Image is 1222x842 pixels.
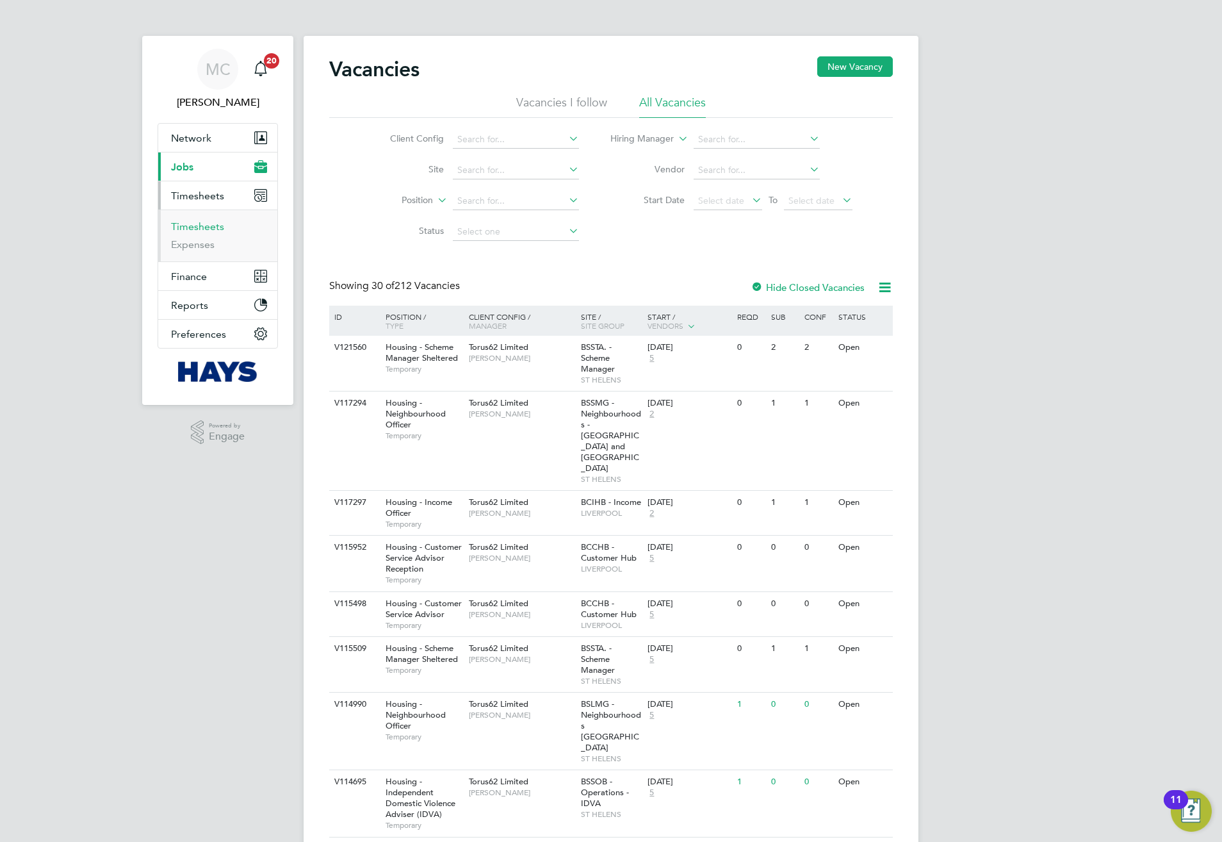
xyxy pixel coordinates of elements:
[768,306,801,327] div: Sub
[386,519,462,529] span: Temporary
[264,53,279,69] span: 20
[734,536,767,559] div: 0
[581,698,641,753] span: BSLMG - Neighbourhoods [GEOGRAPHIC_DATA]
[734,770,767,794] div: 1
[386,541,462,574] span: Housing - Customer Service Advisor Reception
[835,592,891,616] div: Open
[648,777,731,788] div: [DATE]
[835,637,891,661] div: Open
[386,820,462,830] span: Temporary
[371,279,460,292] span: 212 Vacancies
[453,192,579,210] input: Search for...
[171,161,193,173] span: Jobs
[1171,791,1212,832] button: Open Resource Center, 11 new notifications
[171,270,207,283] span: Finance
[611,163,685,175] label: Vendor
[768,336,801,359] div: 2
[801,392,835,415] div: 1
[648,699,731,710] div: [DATE]
[648,497,731,508] div: [DATE]
[734,637,767,661] div: 0
[469,541,528,552] span: Torus62 Limited
[158,124,277,152] button: Network
[469,553,574,563] span: [PERSON_NAME]
[639,95,706,118] li: All Vacancies
[581,474,642,484] span: ST HELENS
[581,541,637,563] span: BCCHB - Customer Hub
[648,398,731,409] div: [DATE]
[734,306,767,327] div: Reqd
[469,609,574,620] span: [PERSON_NAME]
[142,36,293,405] nav: Main navigation
[386,342,458,363] span: Housing - Scheme Manager Sheltered
[469,320,507,331] span: Manager
[466,306,578,336] div: Client Config /
[1170,800,1182,816] div: 11
[248,49,273,90] a: 20
[469,508,574,518] span: [PERSON_NAME]
[694,161,820,179] input: Search for...
[734,592,767,616] div: 0
[648,553,656,564] span: 5
[453,223,579,241] input: Select one
[386,364,462,374] span: Temporary
[581,375,642,385] span: ST HELENS
[171,190,224,202] span: Timesheets
[611,194,685,206] label: Start Date
[698,195,744,206] span: Select date
[158,181,277,210] button: Timesheets
[191,420,245,445] a: Powered byEngage
[768,491,801,515] div: 1
[178,361,258,382] img: hays-logo-retina.png
[581,598,637,620] span: BCCHB - Customer Hub
[331,536,376,559] div: V115952
[158,262,277,290] button: Finance
[648,542,731,553] div: [DATE]
[469,397,528,408] span: Torus62 Limited
[835,693,891,716] div: Open
[386,497,452,518] span: Housing - Income Officer
[835,392,891,415] div: Open
[835,306,891,327] div: Status
[386,598,462,620] span: Housing - Customer Service Advisor
[648,342,731,353] div: [DATE]
[817,56,893,77] button: New Vacancy
[386,643,458,665] span: Housing - Scheme Manager Sheltered
[386,776,455,820] span: Housing - Independent Domestic Violence Adviser (IDVA)
[386,620,462,631] span: Temporary
[386,431,462,441] span: Temporary
[469,788,574,798] span: [PERSON_NAME]
[734,693,767,716] div: 1
[801,592,835,616] div: 0
[158,49,278,110] a: MC[PERSON_NAME]
[801,306,835,327] div: Conf
[331,491,376,515] div: V117297
[516,95,607,118] li: Vacancies I follow
[386,575,462,585] span: Temporary
[376,306,466,336] div: Position /
[644,306,734,338] div: Start /
[835,491,891,515] div: Open
[469,409,574,419] span: [PERSON_NAME]
[581,620,642,631] span: LIVERPOOL
[331,693,376,716] div: V114990
[648,609,656,620] span: 5
[329,279,462,293] div: Showing
[581,342,615,374] span: BSSTA. - Scheme Manager
[158,210,277,261] div: Timesheets
[171,220,224,233] a: Timesheets
[386,732,462,742] span: Temporary
[469,698,528,709] span: Torus62 Limited
[694,131,820,149] input: Search for...
[581,320,624,331] span: Site Group
[331,592,376,616] div: V115498
[581,776,629,809] span: BSSOB - Operations - IDVA
[581,643,615,675] span: BSSTA. - Scheme Manager
[171,299,208,311] span: Reports
[331,306,376,327] div: ID
[370,225,444,236] label: Status
[453,161,579,179] input: Search for...
[469,598,528,609] span: Torus62 Limited
[648,710,656,721] span: 5
[206,61,231,78] span: MC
